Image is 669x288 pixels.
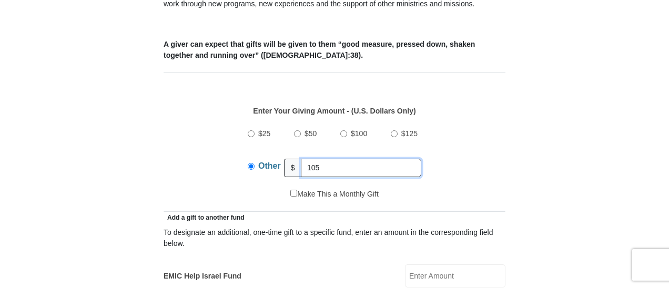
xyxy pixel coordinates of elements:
[164,271,241,282] label: EMIC Help Israel Fund
[401,129,418,138] span: $125
[284,159,302,177] span: $
[164,40,475,59] b: A giver can expect that gifts will be given to them “good measure, pressed down, shaken together ...
[405,264,505,287] input: Enter Amount
[258,161,281,170] span: Other
[164,214,245,221] span: Add a gift to another fund
[301,159,421,177] input: Other Amount
[351,129,367,138] span: $100
[253,107,415,115] strong: Enter Your Giving Amount - (U.S. Dollars Only)
[290,189,379,200] label: Make This a Monthly Gift
[305,129,317,138] span: $50
[164,227,505,249] div: To designate an additional, one-time gift to a specific fund, enter an amount in the correspondin...
[258,129,270,138] span: $25
[290,190,297,197] input: Make This a Monthly Gift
